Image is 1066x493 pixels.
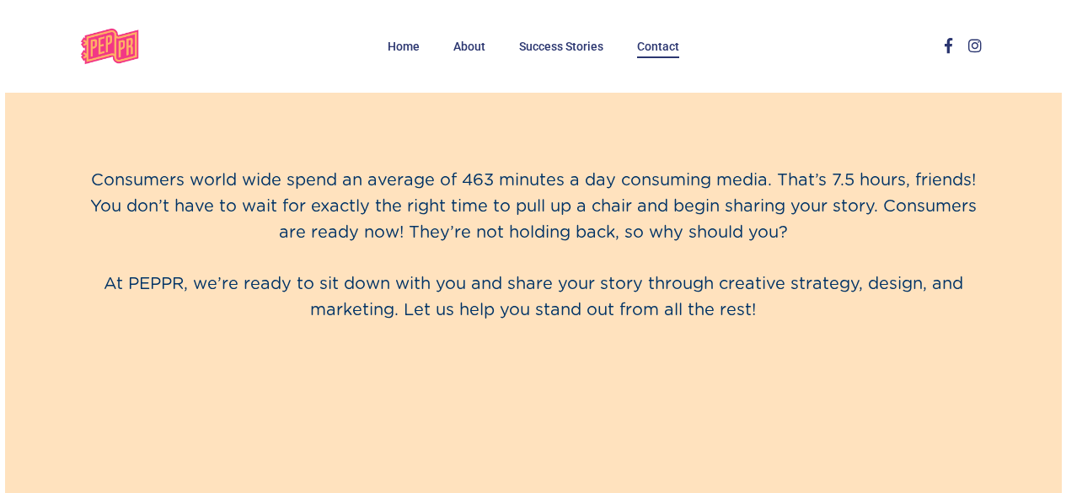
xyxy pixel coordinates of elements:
[637,40,679,52] a: Contact
[104,276,963,319] span: At PEPPR, we’re ready to sit down with you and share your story through creative strategy, design...
[519,40,603,53] span: Success Stories
[453,40,485,52] a: About
[519,40,603,52] a: Success Stories
[388,40,420,52] a: Home
[637,40,679,53] span: Contact
[76,25,147,67] img: Pep Public Relations
[453,40,485,53] span: About
[90,172,977,241] span: Consumers world wide spend an average of 463 minutes a day consuming media. That’s 7.5 hours, fri...
[388,40,420,53] span: Home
